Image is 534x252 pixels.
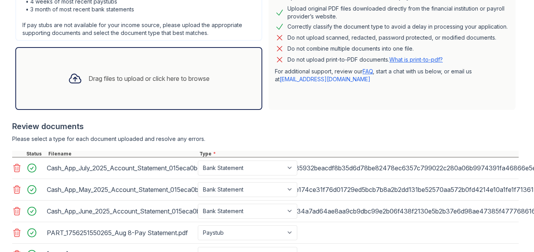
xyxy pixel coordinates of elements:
[287,5,509,20] div: Upload original PDF files downloaded directly from the financial institution or payroll provider’...
[287,56,443,64] p: Do not upload print-to-PDF documents.
[12,135,519,143] div: Please select a type for each document uploaded and resolve any errors.
[363,68,373,75] a: FAQ
[389,56,443,63] a: What is print-to-pdf?
[47,205,195,217] div: Cash_App_June_2025_Account_Statement_015eca0bd35d0aa6904f68f8309997653534a7ad64ae8aa9cb9dbc99e2b0...
[280,76,370,82] a: [EMAIL_ADDRESS][DOMAIN_NAME]
[275,68,509,83] p: For additional support, review our , start a chat with us below, or email us at
[88,74,210,83] div: Drag files to upload or click here to browse
[12,121,519,132] div: Review documents
[25,151,47,157] div: Status
[287,22,508,31] div: Correctly classify the document type to avoid a delay in processing your application.
[287,33,496,42] div: Do not upload scanned, redacted, password protected, or modified documents.
[47,183,195,196] div: Cash_App_May_2025_Account_Statement_015eca0bd39ed002390311d4b1416a2268fe174ce31f76d01729ed5bcb7b8...
[287,44,414,53] div: Do not combine multiple documents into one file.
[47,226,195,239] div: PART_1756251550265_Aug 8-Pay Statement.pdf
[47,162,195,174] div: Cash_App_July_2025_Account_Statement_015eca0bd3f5ea6ad1210fac0e5168cd837535932beacdf8b35d6d78be82...
[47,151,198,157] div: Filename
[198,151,519,157] div: Type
